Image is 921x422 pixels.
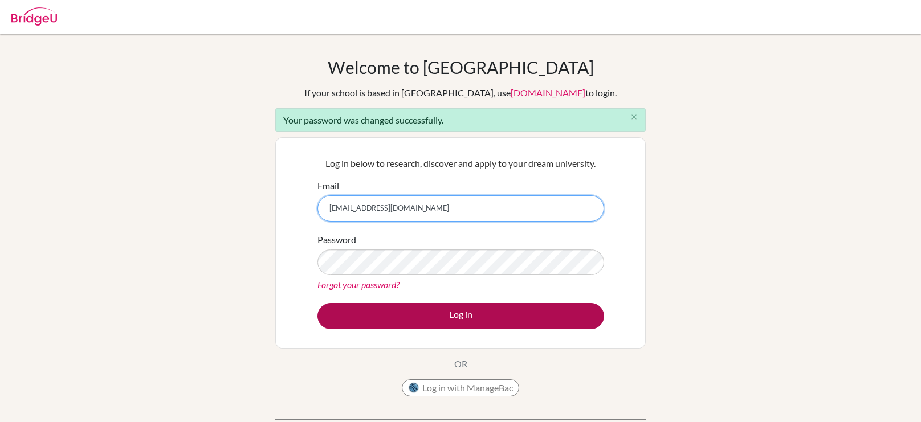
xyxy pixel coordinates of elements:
img: Bridge-U [11,7,57,26]
div: Your password was changed successfully. [275,108,646,132]
label: Password [317,233,356,247]
i: close [630,113,638,121]
p: OR [454,357,467,371]
a: [DOMAIN_NAME] [511,87,585,98]
label: Email [317,179,339,192]
button: Log in with ManageBac [402,379,519,396]
a: Forgot your password? [317,279,400,290]
div: If your school is based in [GEOGRAPHIC_DATA], use to login. [304,86,617,100]
p: Log in below to research, discover and apply to your dream university. [317,157,604,170]
button: Close [622,109,645,126]
button: Log in [317,303,604,329]
h1: Welcome to [GEOGRAPHIC_DATA] [328,57,594,77]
